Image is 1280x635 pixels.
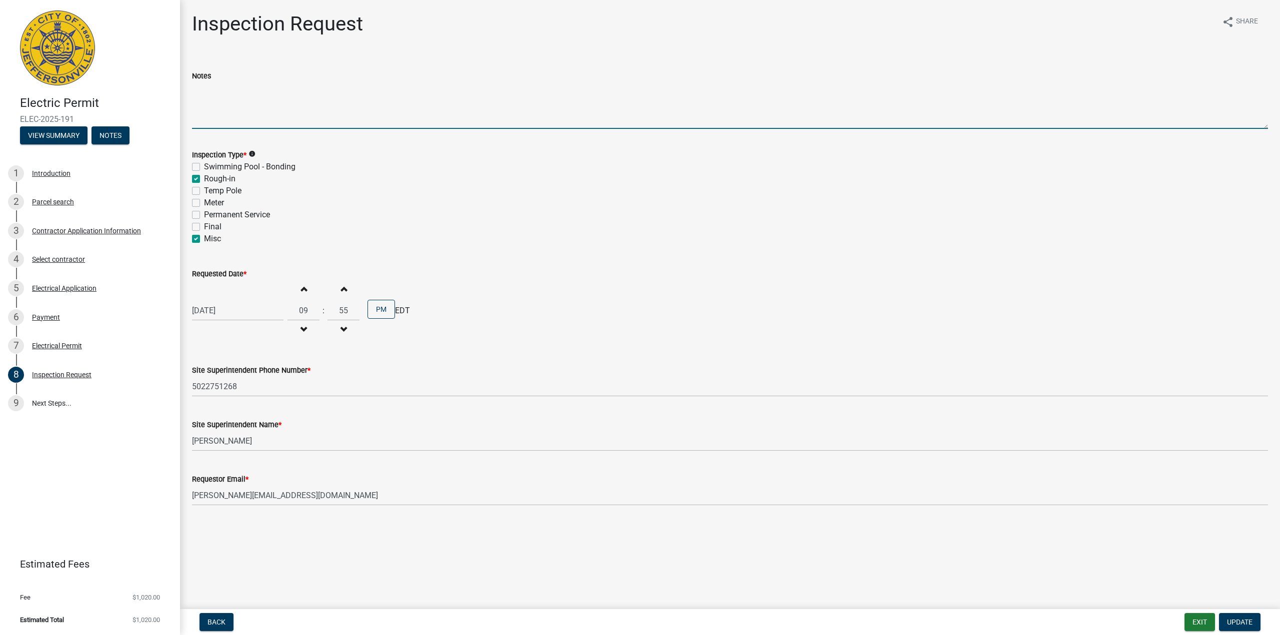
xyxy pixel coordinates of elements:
[8,165,24,181] div: 1
[319,305,327,317] div: :
[192,367,310,374] label: Site Superintendent Phone Number
[20,132,87,140] wm-modal-confirm: Summary
[32,170,70,177] div: Introduction
[8,367,24,383] div: 8
[8,309,24,325] div: 6
[1236,16,1258,28] span: Share
[287,300,319,321] input: Hours
[32,227,141,234] div: Contractor Application Information
[32,371,91,378] div: Inspection Request
[32,342,82,349] div: Electrical Permit
[192,12,363,36] h1: Inspection Request
[204,209,270,221] label: Permanent Service
[32,285,96,292] div: Electrical Application
[192,152,246,159] label: Inspection Type
[8,194,24,210] div: 2
[8,395,24,411] div: 9
[1184,613,1215,631] button: Exit
[192,300,283,321] input: mm/dd/yyyy
[204,173,235,185] label: Rough-in
[8,251,24,267] div: 4
[8,280,24,296] div: 5
[204,197,224,209] label: Meter
[20,114,160,124] span: ELEC-2025-191
[327,300,359,321] input: Minutes
[192,422,281,429] label: Site Superintendent Name
[8,223,24,239] div: 3
[1214,12,1266,31] button: shareShare
[132,594,160,601] span: $1,020.00
[8,338,24,354] div: 7
[32,314,60,321] div: Payment
[8,554,164,574] a: Estimated Fees
[192,73,211,80] label: Notes
[20,617,64,623] span: Estimated Total
[204,233,221,245] label: Misc
[367,300,395,319] button: PM
[1222,16,1234,28] i: share
[248,150,255,157] i: info
[207,618,225,626] span: Back
[20,126,87,144] button: View Summary
[32,256,85,263] div: Select contractor
[20,10,95,85] img: City of Jeffersonville, Indiana
[395,305,410,317] span: EDT
[91,126,129,144] button: Notes
[1227,618,1252,626] span: Update
[192,271,246,278] label: Requested Date
[204,185,241,197] label: Temp Pole
[32,198,74,205] div: Parcel search
[20,594,30,601] span: Fee
[204,161,295,173] label: Swimming Pool - Bonding
[192,476,248,483] label: Requestor Email
[204,221,221,233] label: Final
[1219,613,1260,631] button: Update
[20,96,172,110] h4: Electric Permit
[132,617,160,623] span: $1,020.00
[91,132,129,140] wm-modal-confirm: Notes
[199,613,233,631] button: Back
